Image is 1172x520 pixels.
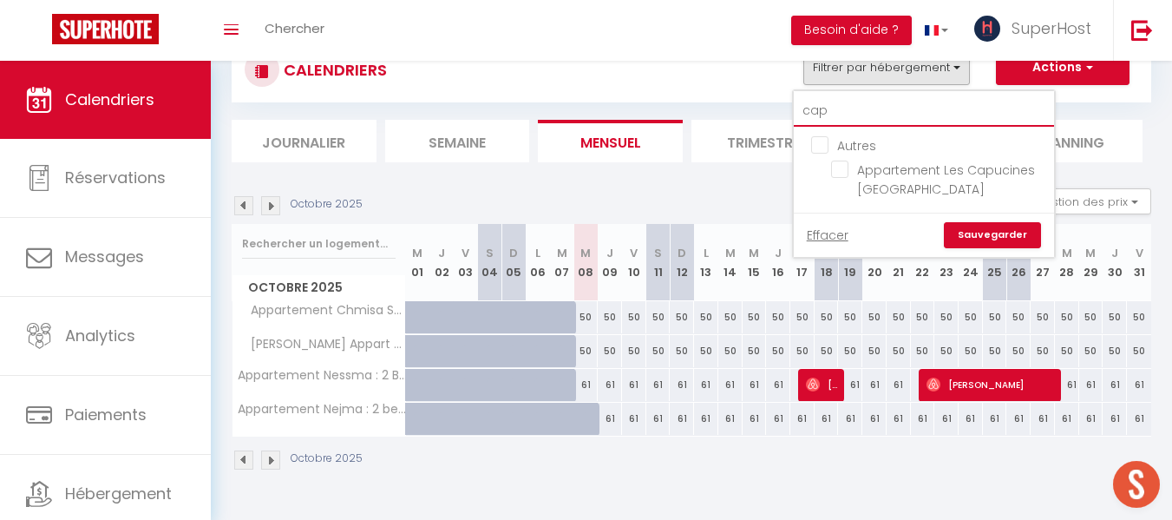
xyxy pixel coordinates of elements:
div: 61 [766,369,790,401]
div: 61 [1079,403,1103,435]
abbr: M [894,245,904,261]
div: 61 [743,369,767,401]
abbr: J [438,245,445,261]
div: 50 [1055,335,1079,367]
abbr: D [678,245,686,261]
div: 50 [862,301,887,333]
th: 01 [406,224,430,301]
abbr: D [846,245,854,261]
div: 50 [838,335,862,367]
th: 06 [526,224,550,301]
p: Octobre 2025 [291,451,363,467]
span: Hébergement [65,483,172,504]
div: 50 [838,301,862,333]
li: Semaine [385,120,530,162]
abbr: V [1136,245,1143,261]
div: 50 [1006,301,1031,333]
div: 50 [1006,335,1031,367]
div: 50 [694,335,718,367]
th: 14 [718,224,743,301]
div: 50 [911,335,935,367]
div: 61 [646,403,671,435]
div: 61 [911,403,935,435]
input: Rechercher un logement... [242,228,396,260]
th: 24 [959,224,983,301]
div: 61 [622,369,646,401]
div: 50 [1079,335,1103,367]
span: Chercher [265,19,324,37]
abbr: M [725,245,736,261]
div: 61 [670,369,694,401]
div: 50 [574,301,599,333]
th: 16 [766,224,790,301]
span: Octobre 2025 [232,275,405,300]
span: Appartement Nejma : 2 bedrooms [235,403,409,416]
span: [PERSON_NAME] [806,368,838,401]
abbr: M [580,245,591,261]
th: 29 [1079,224,1103,301]
div: 50 [743,301,767,333]
div: 50 [934,301,959,333]
div: 61 [790,403,815,435]
div: 50 [766,335,790,367]
div: Filtrer par hébergement [792,89,1056,259]
abbr: J [943,245,950,261]
div: 61 [766,403,790,435]
div: 61 [1031,403,1055,435]
div: 50 [1103,335,1127,367]
th: 19 [838,224,862,301]
div: 50 [887,335,911,367]
li: Journalier [232,120,376,162]
div: 50 [934,335,959,367]
th: 25 [983,224,1007,301]
div: 50 [622,335,646,367]
a: Sauvegarder [944,222,1041,248]
abbr: D [1014,245,1023,261]
abbr: L [704,245,709,261]
div: 50 [646,335,671,367]
th: 22 [911,224,935,301]
div: 50 [1079,301,1103,333]
div: 61 [694,403,718,435]
div: 50 [598,335,622,367]
th: 12 [670,224,694,301]
abbr: D [509,245,518,261]
div: 50 [815,335,839,367]
span: Appartement Nessma : 2 Bedrooms [235,369,409,382]
div: 50 [1031,301,1055,333]
div: 50 [959,335,983,367]
div: 61 [887,369,911,401]
img: ... [974,16,1000,42]
th: 27 [1031,224,1055,301]
span: Appartement Les Capucines [GEOGRAPHIC_DATA] [857,161,1035,198]
div: 61 [838,403,862,435]
div: 50 [574,335,599,367]
abbr: V [630,245,638,261]
div: 50 [670,301,694,333]
span: Réservations [65,167,166,188]
div: 61 [862,403,887,435]
div: 50 [911,301,935,333]
div: 61 [1055,403,1079,435]
th: 07 [550,224,574,301]
div: 50 [1103,301,1127,333]
div: 50 [622,301,646,333]
div: 50 [766,301,790,333]
abbr: V [462,245,469,261]
th: 05 [501,224,526,301]
div: 61 [983,403,1007,435]
div: 50 [1127,335,1151,367]
div: 61 [622,403,646,435]
div: 61 [1103,369,1127,401]
span: Calendriers [65,89,154,110]
th: 28 [1055,224,1079,301]
a: Effacer [807,226,848,245]
img: logout [1131,19,1153,41]
th: 17 [790,224,815,301]
div: 50 [1031,335,1055,367]
th: 23 [934,224,959,301]
div: 61 [1006,403,1031,435]
span: [PERSON_NAME] [926,368,1056,401]
div: 50 [743,335,767,367]
abbr: J [1111,245,1118,261]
